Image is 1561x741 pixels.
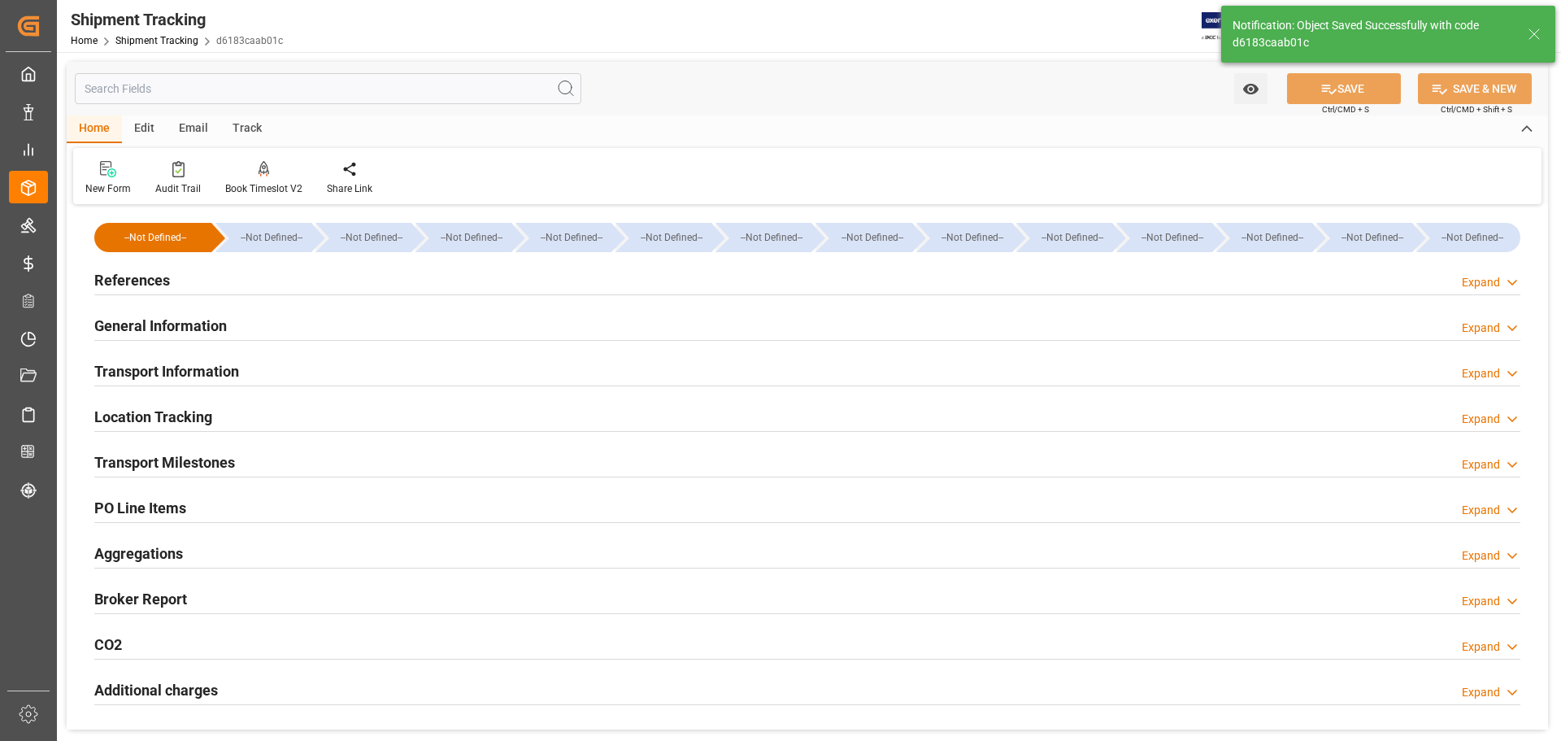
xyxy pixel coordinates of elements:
[1216,223,1312,252] div: --Not Defined--
[815,223,911,252] div: --Not Defined--
[220,116,274,143] div: Track
[515,223,611,252] div: --Not Defined--
[167,116,220,143] div: Email
[715,223,811,252] div: --Not Defined--
[94,634,122,656] h2: CO2
[215,223,311,252] div: --Not Defined--
[1418,73,1532,104] button: SAVE & NEW
[415,223,511,252] div: --Not Defined--
[225,181,302,196] div: Book Timeslot V2
[327,181,372,196] div: Share Link
[1316,223,1412,252] div: --Not Defined--
[1433,223,1512,252] div: --Not Defined--
[615,223,711,252] div: --Not Defined--
[1133,223,1212,252] div: --Not Defined--
[94,543,183,564] h2: Aggregations
[432,223,511,252] div: --Not Defined--
[1462,274,1500,291] div: Expand
[1462,365,1500,382] div: Expand
[94,360,239,382] h2: Transport Information
[1287,73,1401,104] button: SAVE
[94,497,186,519] h2: PO Line Items
[94,315,227,337] h2: General Information
[94,588,187,610] h2: Broker Report
[916,223,1012,252] div: --Not Defined--
[85,181,131,196] div: New Form
[111,223,200,252] div: --Not Defined--
[1462,411,1500,428] div: Expand
[232,223,311,252] div: --Not Defined--
[1233,17,1512,51] div: Notification: Object Saved Successfully with code d6183caab01c
[1016,223,1112,252] div: --Not Defined--
[632,223,711,252] div: --Not Defined--
[1462,639,1500,656] div: Expand
[1202,12,1258,41] img: Exertis%20JAM%20-%20Email%20Logo.jpg_1722504956.jpg
[832,223,911,252] div: --Not Defined--
[1234,73,1267,104] button: open menu
[1333,223,1412,252] div: --Not Defined--
[1233,223,1312,252] div: --Not Defined--
[1462,320,1500,337] div: Expand
[94,679,218,701] h2: Additional charges
[1462,593,1500,610] div: Expand
[532,223,611,252] div: --Not Defined--
[75,73,581,104] input: Search Fields
[332,223,411,252] div: --Not Defined--
[122,116,167,143] div: Edit
[115,35,198,46] a: Shipment Tracking
[1462,456,1500,473] div: Expand
[933,223,1012,252] div: --Not Defined--
[1441,103,1512,116] span: Ctrl/CMD + Shift + S
[1322,103,1369,116] span: Ctrl/CMD + S
[94,406,212,428] h2: Location Tracking
[1462,684,1500,701] div: Expand
[315,223,411,252] div: --Not Defined--
[1462,547,1500,564] div: Expand
[71,7,283,32] div: Shipment Tracking
[1416,223,1520,252] div: --Not Defined--
[155,181,201,196] div: Audit Trail
[94,223,211,252] div: --Not Defined--
[67,116,122,143] div: Home
[71,35,98,46] a: Home
[1116,223,1212,252] div: --Not Defined--
[94,269,170,291] h2: References
[1462,502,1500,519] div: Expand
[94,451,235,473] h2: Transport Milestones
[732,223,811,252] div: --Not Defined--
[1033,223,1112,252] div: --Not Defined--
